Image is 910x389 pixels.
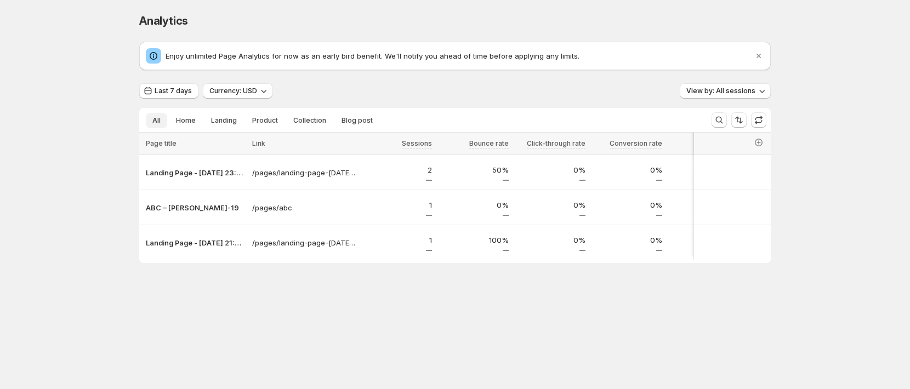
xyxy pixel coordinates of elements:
p: 1 [669,164,739,175]
button: Currency: USD [203,83,272,99]
a: /pages/landing-page-[DATE]-31-21-03-37 [252,237,355,248]
span: View by: All sessions [686,87,755,95]
p: 100% [439,234,509,245]
span: Page title [146,139,177,147]
p: 1 [362,199,432,210]
button: Dismiss notification [751,48,766,64]
p: 1 [362,234,432,245]
button: Search and filter results [712,112,727,128]
span: Last 7 days [155,87,192,95]
p: 0% [515,199,585,210]
span: Landing [211,116,237,125]
span: Collection [293,116,326,125]
button: Sort the results [731,112,747,128]
p: 0% [439,199,509,210]
button: Last 7 days [139,83,198,99]
p: 1 [669,199,739,210]
span: Analytics [139,14,188,27]
button: Landing Page - [DATE] 23:04:21 – [PERSON_NAME]-dev-19 [146,167,246,178]
a: /pages/landing-page-[DATE]-29-23-04-21 [252,167,355,178]
span: Home [176,116,196,125]
button: ABC – [PERSON_NAME]-19 [146,202,246,213]
span: Blog post [342,116,373,125]
span: Link [252,139,265,147]
span: Conversion rate [610,139,662,147]
p: 0% [592,199,662,210]
span: Bounce rate [469,139,509,147]
p: Enjoy unlimited Page Analytics for now as an early bird benefit. We'll notify you ahead of time b... [166,50,753,61]
span: Sessions [402,139,432,147]
p: 2 [362,164,432,175]
span: Currency: USD [209,87,257,95]
p: 0% [515,234,585,245]
span: Click-through rate [527,139,585,147]
p: 1 [669,234,739,245]
p: 0% [592,234,662,245]
button: Landing Page - [DATE] 21:03:37 – [PERSON_NAME]-dev-19 [146,237,246,248]
button: View by: All sessions [680,83,771,99]
span: All [152,116,161,125]
p: 0% [592,164,662,175]
p: 0% [515,164,585,175]
p: 50% [439,164,509,175]
a: /pages/abc [252,202,355,213]
span: Product [252,116,278,125]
